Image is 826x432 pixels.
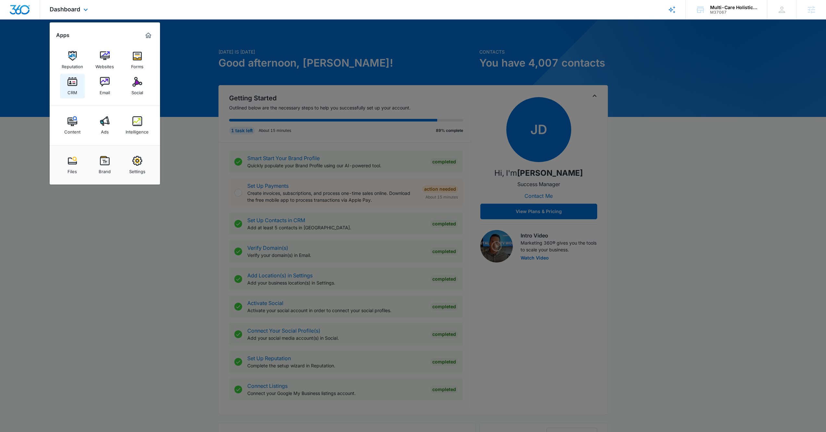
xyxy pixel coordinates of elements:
a: Brand [92,153,117,177]
a: Marketing 360® Dashboard [143,30,154,41]
a: Websites [92,48,117,72]
div: Settings [129,166,145,174]
a: Files [60,153,85,177]
a: Forms [125,48,150,72]
a: Email [92,74,117,98]
a: Social [125,74,150,98]
div: Forms [131,61,143,69]
div: Intelligence [126,126,149,134]
div: Reputation [62,61,83,69]
h2: Apps [56,32,69,38]
div: Ads [101,126,109,134]
div: Files [68,166,77,174]
span: Dashboard [50,6,80,13]
div: account id [710,10,758,15]
div: Email [100,87,110,95]
a: CRM [60,74,85,98]
div: Websites [95,61,114,69]
a: Intelligence [125,113,150,138]
div: Brand [99,166,111,174]
div: account name [710,5,758,10]
a: Settings [125,153,150,177]
a: Content [60,113,85,138]
div: Content [64,126,80,134]
a: Ads [92,113,117,138]
div: CRM [68,87,77,95]
a: Reputation [60,48,85,72]
div: Social [131,87,143,95]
